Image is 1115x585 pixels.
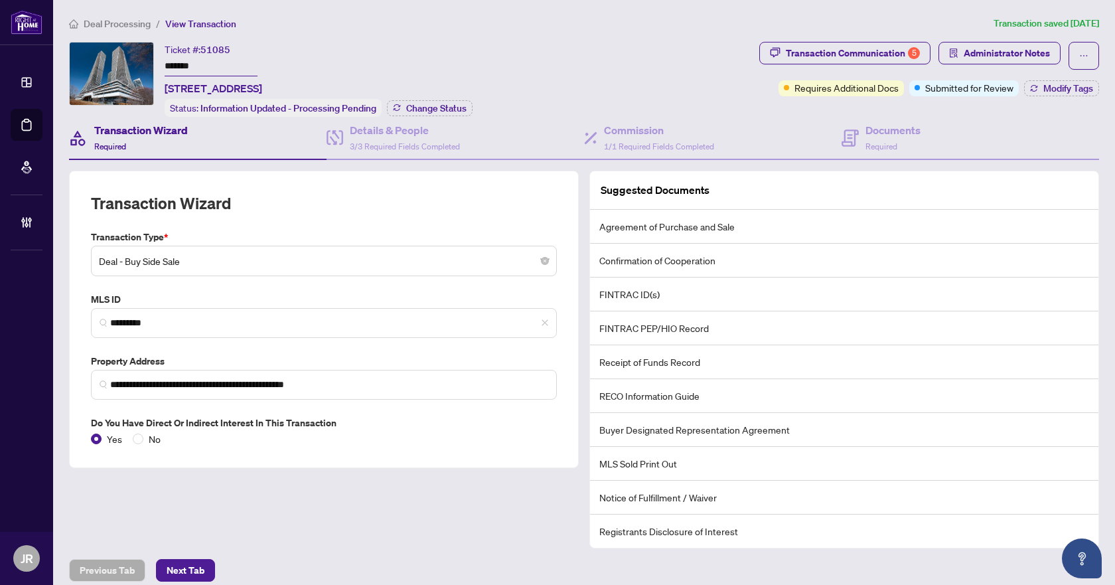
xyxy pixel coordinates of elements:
span: Deal Processing [84,18,151,30]
span: Required [865,141,897,151]
h4: Details & People [350,122,460,138]
span: close-circle [541,257,549,265]
li: FINTRAC PEP/HIO Record [590,311,1098,345]
li: Notice of Fulfillment / Waiver [590,481,1098,515]
span: ellipsis [1079,51,1088,60]
li: FINTRAC ID(s) [590,278,1098,311]
button: Transaction Communication5 [759,42,930,64]
span: Requires Additional Docs [794,80,899,95]
li: Registrants Disclosure of Interest [590,515,1098,548]
img: search_icon [100,319,108,327]
li: MLS Sold Print Out [590,447,1098,481]
span: home [69,19,78,29]
h2: Transaction Wizard [91,193,231,214]
span: Required [94,141,126,151]
label: Property Address [91,354,557,369]
span: 51085 [200,44,230,56]
span: Administrator Notes [964,42,1050,64]
div: Status: [165,99,382,117]
label: Transaction Type [91,230,557,244]
div: 5 [908,47,920,59]
img: logo [11,10,42,35]
button: Next Tab [156,559,215,582]
button: Open asap [1062,539,1102,578]
h4: Commission [604,122,714,138]
button: Previous Tab [69,559,145,582]
span: solution [949,48,958,58]
li: Buyer Designated Representation Agreement [590,413,1098,447]
h4: Transaction Wizard [94,122,188,138]
span: Modify Tags [1043,84,1093,93]
span: Deal - Buy Side Sale [99,248,549,274]
article: Suggested Documents [601,182,709,199]
span: close [541,319,549,327]
span: Yes [102,432,127,446]
li: Confirmation of Cooperation [590,244,1098,278]
div: Transaction Communication [786,42,920,64]
li: Agreement of Purchase and Sale [590,210,1098,244]
span: Information Updated - Processing Pending [200,102,376,114]
button: Administrator Notes [938,42,1061,64]
article: Transaction saved [DATE] [994,16,1099,31]
span: No [143,432,166,446]
span: Change Status [406,104,467,113]
button: Change Status [387,100,473,116]
li: Receipt of Funds Record [590,345,1098,379]
span: [STREET_ADDRESS] [165,80,262,96]
button: Modify Tags [1024,80,1099,96]
span: Next Tab [167,560,204,581]
span: View Transaction [165,18,236,30]
li: RECO Information Guide [590,379,1098,413]
div: Ticket #: [165,42,230,57]
span: 1/1 Required Fields Completed [604,141,714,151]
span: 3/3 Required Fields Completed [350,141,460,151]
span: Submitted for Review [925,80,1013,95]
img: IMG-W12110928_1.jpg [70,42,153,105]
label: Do you have direct or indirect interest in this transaction [91,416,557,430]
li: / [156,16,160,31]
img: search_icon [100,380,108,388]
span: JR [21,549,33,568]
h4: Documents [865,122,921,138]
label: MLS ID [91,292,557,307]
